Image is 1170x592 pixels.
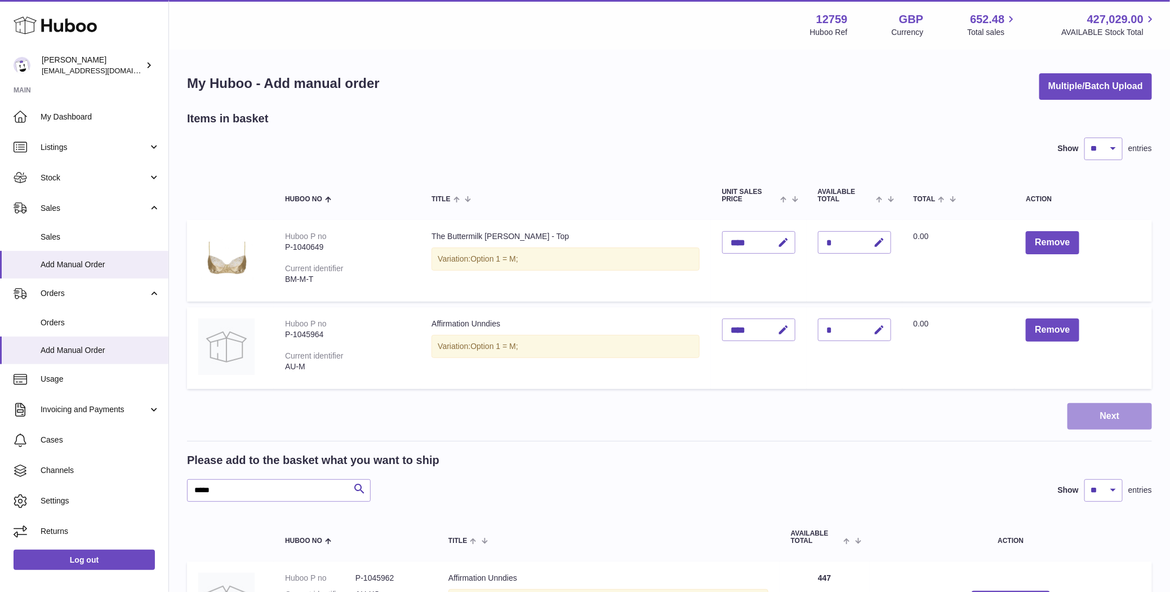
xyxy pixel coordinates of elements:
span: Total sales [967,27,1017,38]
div: Huboo P no [285,232,327,241]
div: AU-M [285,361,409,372]
span: entries [1128,485,1152,496]
span: AVAILABLE Stock Total [1061,27,1156,38]
a: Log out [14,550,155,570]
span: Cases [41,435,160,445]
span: [EMAIL_ADDRESS][DOMAIN_NAME] [42,66,166,75]
button: Multiple/Batch Upload [1039,73,1152,100]
span: Title [448,537,467,545]
div: Huboo Ref [810,27,848,38]
span: Option 1 = M; [470,254,518,263]
span: Huboo no [285,537,322,545]
h1: My Huboo - Add manual order [187,74,380,92]
span: Sales [41,203,148,214]
button: Next [1067,403,1152,430]
a: 427,029.00 AVAILABLE Stock Total [1061,12,1156,38]
span: Orders [41,317,160,328]
div: P-1040649 [285,242,409,253]
td: Affirmation Unndies [420,307,710,389]
div: BM-M-T [285,274,409,285]
span: Orders [41,288,148,299]
button: Remove [1026,231,1079,254]
span: Listings [41,142,148,153]
span: AVAILABLE Total [818,188,874,203]
th: Action [870,519,1152,556]
span: Invoicing and Payments [41,404,148,415]
span: 0.00 [914,232,929,241]
span: 652.48 [970,12,1004,27]
span: AVAILABLE Total [791,530,841,545]
button: Remove [1026,319,1079,342]
strong: 12759 [816,12,848,27]
div: Current identifier [285,351,344,360]
span: 427,029.00 [1087,12,1144,27]
span: Usage [41,374,160,385]
dt: Huboo P no [285,573,355,584]
div: Action [1026,196,1141,203]
span: My Dashboard [41,112,160,122]
label: Show [1058,143,1079,154]
span: Unit Sales Price [722,188,778,203]
label: Show [1058,485,1079,496]
span: Title [431,196,450,203]
dd: P-1045962 [355,573,426,584]
div: [PERSON_NAME] [42,55,143,76]
img: The Buttermilk Meadows - Top [198,231,255,288]
strong: GBP [899,12,923,27]
span: Channels [41,465,160,476]
span: Returns [41,526,160,537]
span: Option 1 = M; [470,342,518,351]
div: P-1045964 [285,329,409,340]
a: 652.48 Total sales [967,12,1017,38]
div: Variation: [431,335,699,358]
div: Current identifier [285,264,344,273]
h2: Items in basket [187,111,269,126]
span: entries [1128,143,1152,154]
span: Total [914,196,936,203]
div: Variation: [431,248,699,271]
h2: Please add to the basket what you want to ship [187,453,439,468]
td: The Buttermilk [PERSON_NAME] - Top [420,220,710,302]
img: Affirmation Unndies [198,319,255,375]
span: Settings [41,496,160,506]
div: Currency [892,27,924,38]
img: sofiapanwar@unndr.com [14,57,30,74]
span: Stock [41,173,148,183]
span: Add Manual Order [41,345,160,356]
span: Huboo no [285,196,322,203]
span: Sales [41,232,160,242]
span: Add Manual Order [41,259,160,270]
div: Huboo P no [285,319,327,328]
span: 0.00 [914,319,929,328]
